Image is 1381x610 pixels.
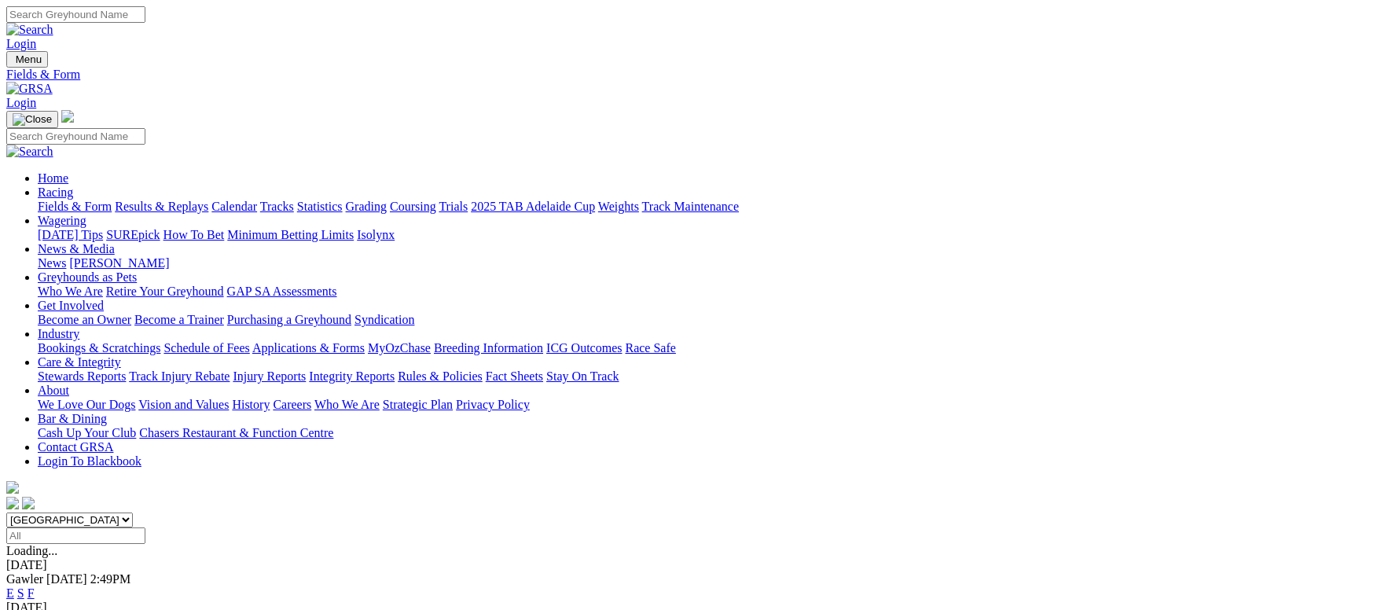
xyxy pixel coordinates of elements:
a: Care & Integrity [38,355,121,369]
a: Isolynx [357,228,395,241]
img: twitter.svg [22,497,35,509]
a: Fields & Form [38,200,112,213]
a: Industry [38,327,79,340]
a: Racing [38,186,73,199]
a: ICG Outcomes [546,341,622,355]
a: Grading [346,200,387,213]
a: [PERSON_NAME] [69,256,169,270]
div: Greyhounds as Pets [38,285,1375,299]
a: Breeding Information [434,341,543,355]
span: Menu [16,53,42,65]
img: GRSA [6,82,53,96]
a: Login To Blackbook [38,454,141,468]
a: Become a Trainer [134,313,224,326]
a: Minimum Betting Limits [227,228,354,241]
input: Search [6,6,145,23]
img: Search [6,23,53,37]
a: History [232,398,270,411]
a: Injury Reports [233,369,306,383]
a: Greyhounds as Pets [38,270,137,284]
div: News & Media [38,256,1375,270]
a: Vision and Values [138,398,229,411]
div: Racing [38,200,1375,214]
a: Get Involved [38,299,104,312]
img: logo-grsa-white.png [61,110,74,123]
a: Calendar [211,200,257,213]
a: Track Maintenance [642,200,739,213]
a: Bar & Dining [38,412,107,425]
a: Login [6,37,36,50]
a: F [28,586,35,600]
a: Integrity Reports [309,369,395,383]
a: Stay On Track [546,369,619,383]
a: Retire Your Greyhound [106,285,224,298]
input: Select date [6,527,145,544]
a: Rules & Policies [398,369,483,383]
a: We Love Our Dogs [38,398,135,411]
div: Industry [38,341,1375,355]
img: Close [13,113,52,126]
a: Race Safe [625,341,675,355]
a: Who We Are [38,285,103,298]
a: Trials [439,200,468,213]
a: Purchasing a Greyhound [227,313,351,326]
a: Applications & Forms [252,341,365,355]
span: [DATE] [46,572,87,586]
button: Toggle navigation [6,111,58,128]
a: About [38,384,69,397]
a: Fact Sheets [486,369,543,383]
a: [DATE] Tips [38,228,103,241]
a: Privacy Policy [456,398,530,411]
img: logo-grsa-white.png [6,481,19,494]
a: S [17,586,24,600]
a: Home [38,171,68,185]
a: News [38,256,66,270]
a: Results & Replays [115,200,208,213]
div: About [38,398,1375,412]
a: Chasers Restaurant & Function Centre [139,426,333,439]
a: Coursing [390,200,436,213]
a: SUREpick [106,228,160,241]
a: Stewards Reports [38,369,126,383]
a: MyOzChase [368,341,431,355]
span: 2:49PM [90,572,131,586]
a: Strategic Plan [383,398,453,411]
a: Cash Up Your Club [38,426,136,439]
div: Care & Integrity [38,369,1375,384]
a: Careers [273,398,311,411]
a: Statistics [297,200,343,213]
a: Bookings & Scratchings [38,341,160,355]
div: Get Involved [38,313,1375,327]
a: How To Bet [163,228,225,241]
a: Contact GRSA [38,440,113,454]
a: GAP SA Assessments [227,285,337,298]
a: Tracks [260,200,294,213]
span: Loading... [6,544,57,557]
a: 2025 TAB Adelaide Cup [471,200,595,213]
a: Syndication [354,313,414,326]
a: Login [6,96,36,109]
a: Schedule of Fees [163,341,249,355]
div: Bar & Dining [38,426,1375,440]
div: Wagering [38,228,1375,242]
input: Search [6,128,145,145]
a: Who We Are [314,398,380,411]
a: E [6,586,14,600]
a: Wagering [38,214,86,227]
a: News & Media [38,242,115,255]
img: facebook.svg [6,497,19,509]
a: Become an Owner [38,313,131,326]
img: Search [6,145,53,159]
span: Gawler [6,572,43,586]
button: Toggle navigation [6,51,48,68]
a: Weights [598,200,639,213]
div: [DATE] [6,558,1375,572]
a: Track Injury Rebate [129,369,230,383]
a: Fields & Form [6,68,1375,82]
